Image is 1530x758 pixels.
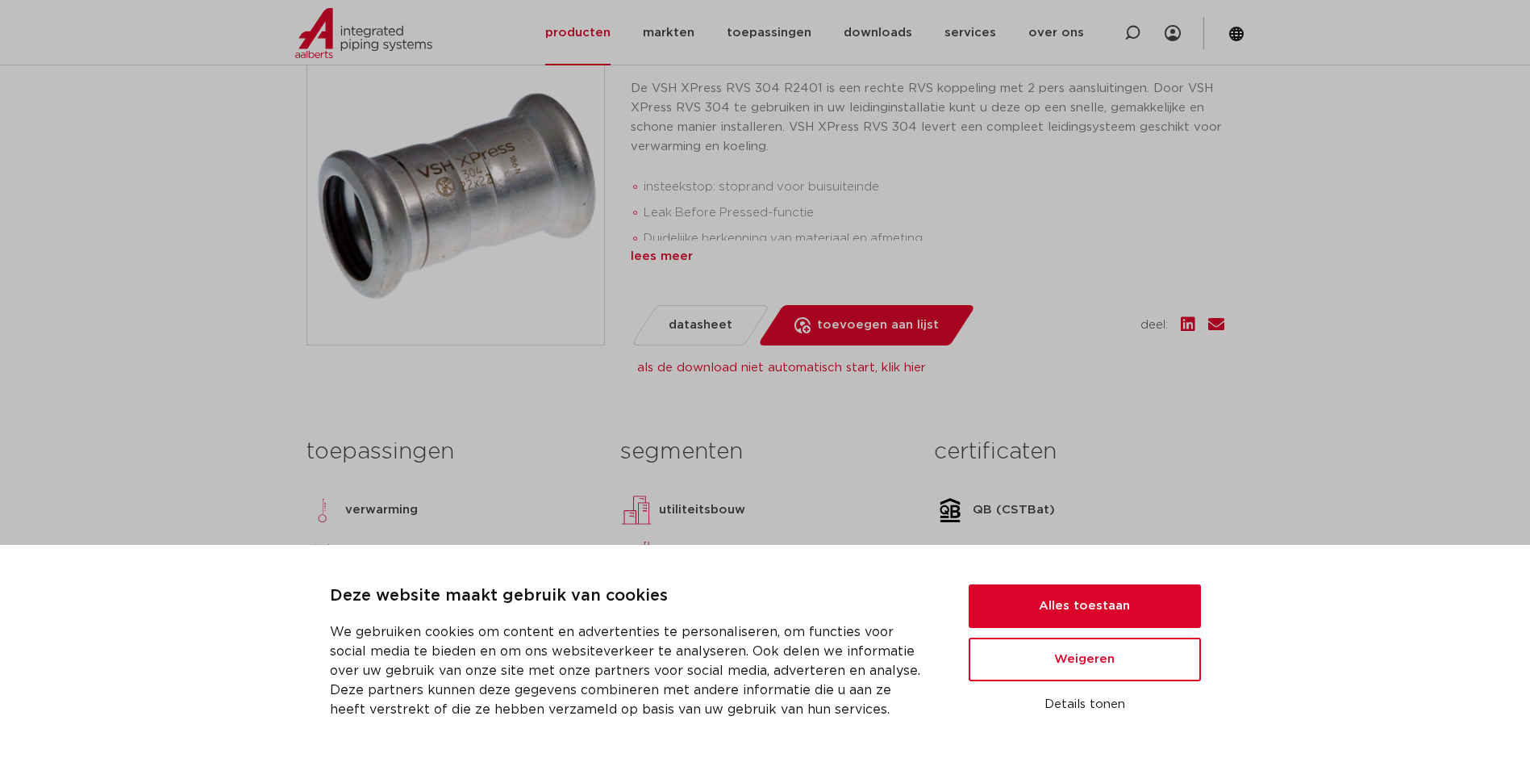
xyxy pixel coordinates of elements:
img: verwarming [306,494,339,526]
span: toevoegen aan lijst [817,312,939,338]
h3: toepassingen [306,436,596,468]
p: Deze website maakt gebruik van cookies [330,584,930,609]
h3: certificaten [934,436,1224,468]
p: utiliteitsbouw [659,500,745,520]
img: utiliteitsbouw [620,494,652,526]
span: datasheet [669,312,732,338]
img: industrie [620,539,652,572]
li: Leak Before Pressed-functie [644,200,1224,226]
p: verwarming [345,500,418,520]
li: Duidelijke herkenning van materiaal en afmeting [644,226,1224,252]
div: lees meer [631,247,1224,266]
img: QB (CSTBat) [934,494,966,526]
h3: segmenten [620,436,910,468]
button: Alles toestaan [969,584,1201,628]
img: Product Image for VSH XPress RVS 304 rechte koppeling (2 x press) [307,48,604,345]
p: De VSH XPress RVS 304 R2401 is een rechte RVS koppeling met 2 pers aansluitingen. Door VSH XPress... [631,79,1224,157]
button: Details tonen [969,691,1201,718]
a: als de download niet automatisch start, klik hier [637,362,926,374]
p: We gebruiken cookies om content en advertenties te personaliseren, om functies voor social media ... [330,622,930,719]
img: koeling [306,539,339,572]
p: QB (CSTBat) [973,500,1055,520]
a: datasheet [630,305,769,345]
button: Weigeren [969,638,1201,681]
span: deel: [1140,316,1168,335]
li: insteekstop: stoprand voor buisuiteinde [644,174,1224,200]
